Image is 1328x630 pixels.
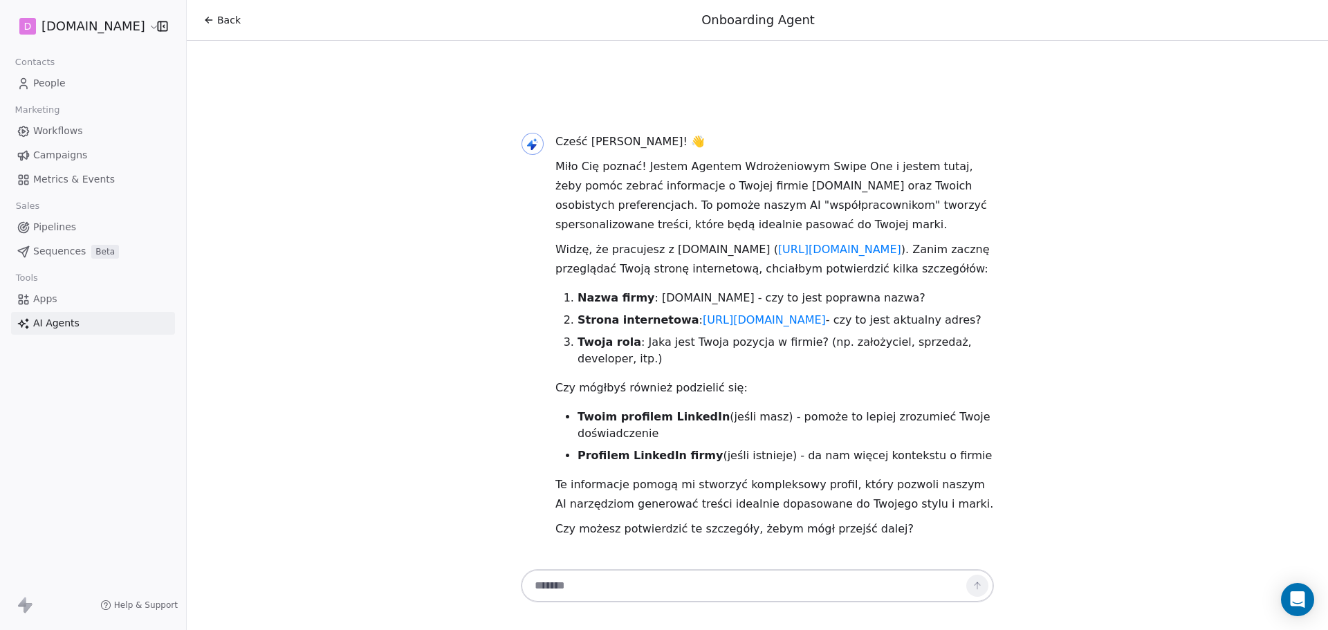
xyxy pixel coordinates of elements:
[555,475,994,514] p: Te informacje pomogą mi stworzyć kompleksowy profil, który pozwoli naszym AI narzędziom generować...
[578,410,730,423] strong: Twoim profilem LinkedIn
[578,290,994,306] li: : [DOMAIN_NAME] - czy to jest poprawna nazwa?
[100,600,178,611] a: Help & Support
[11,288,175,311] a: Apps
[11,216,175,239] a: Pipelines
[555,378,994,398] p: Czy mógłbyś również podzielić się:
[11,168,175,191] a: Metrics & Events
[11,312,175,335] a: AI Agents
[10,196,46,216] span: Sales
[555,157,994,234] p: Miło Cię poznać! Jestem Agentem Wdrożeniowym Swipe One i jestem tutaj, żeby pomóc zebrać informac...
[11,144,175,167] a: Campaigns
[578,313,699,326] strong: Strona internetowa
[555,240,994,279] p: Widzę, że pracujesz z [DOMAIN_NAME] ( ). Zanim zacznę przeglądać Twoją stronę internetową, chciał...
[41,17,145,35] span: [DOMAIN_NAME]
[10,268,44,288] span: Tools
[9,52,61,73] span: Contacts
[701,12,815,27] span: Onboarding Agent
[11,72,175,95] a: People
[703,313,826,326] a: [URL][DOMAIN_NAME]
[91,245,119,259] span: Beta
[33,76,66,91] span: People
[33,220,76,234] span: Pipelines
[33,172,115,187] span: Metrics & Events
[24,19,32,33] span: D
[778,243,901,256] a: [URL][DOMAIN_NAME]
[555,519,994,539] p: Czy możesz potwierdzić te szczegóły, żebym mógł przejść dalej?
[17,15,147,38] button: D[DOMAIN_NAME]
[578,335,641,349] strong: Twoja rola
[578,334,994,367] li: : Jaka jest Twoja pozycja w firmie? (np. założyciel, sprzedaż, developer, itp.)
[11,240,175,263] a: SequencesBeta
[114,600,178,611] span: Help & Support
[9,100,66,120] span: Marketing
[555,132,994,151] p: Cześć [PERSON_NAME]! 👋
[33,148,87,163] span: Campaigns
[33,124,83,138] span: Workflows
[11,120,175,142] a: Workflows
[578,291,655,304] strong: Nazwa firmy
[33,316,80,331] span: AI Agents
[217,13,241,27] span: Back
[578,312,994,328] li: : - czy to jest aktualny adres?
[578,409,994,442] li: (jeśli masz) - pomoże to lepiej zrozumieć Twoje doświadczenie
[33,244,86,259] span: Sequences
[1281,583,1314,616] div: Open Intercom Messenger
[578,447,994,464] li: (jeśli istnieje) - da nam więcej kontekstu o firmie
[33,292,57,306] span: Apps
[578,449,723,462] strong: Profilem LinkedIn firmy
